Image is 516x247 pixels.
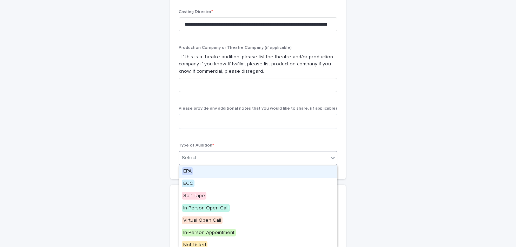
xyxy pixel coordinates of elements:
[179,143,214,148] span: Type of Audition
[179,202,337,215] div: In-Person Open Call
[179,178,337,190] div: ECC
[179,165,337,178] div: EPA
[182,204,230,212] span: In-Person Open Call
[182,167,193,175] span: EPA
[182,154,199,162] div: Select...
[179,190,337,202] div: Self-Tape
[179,10,213,14] span: Casting Director
[179,53,337,75] p: - If this is a theatre audition, please list the theatre and/or production company if you know. I...
[179,215,337,227] div: Virtual Open Call
[182,216,223,224] span: Virtual Open Call
[182,229,236,236] span: In-Person Appointment
[179,46,292,50] span: Production Company or Theatre Company (if applicable)
[179,106,337,111] span: Please provide any additional notes that you would like to share. (if applicable)
[182,180,194,187] span: ECC
[182,192,206,200] span: Self-Tape
[179,227,337,239] div: In-Person Appointment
